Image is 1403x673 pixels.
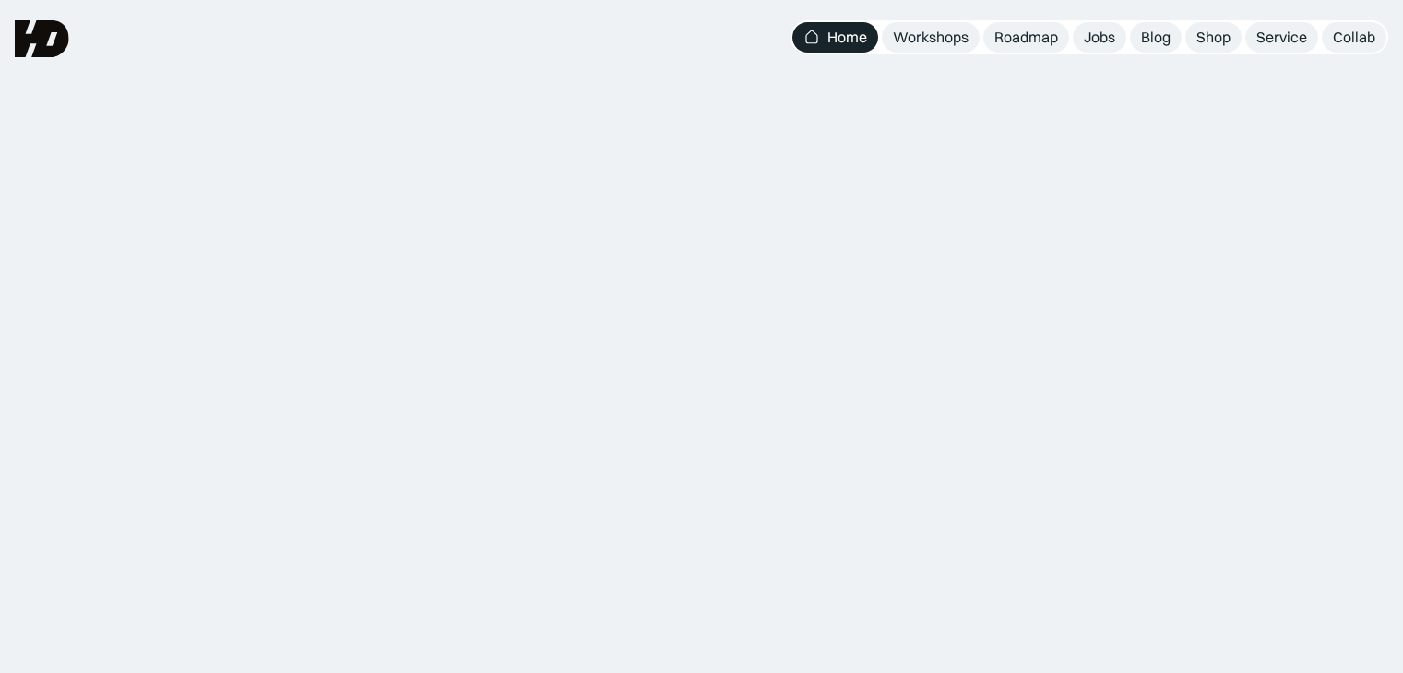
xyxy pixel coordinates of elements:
[893,28,969,47] div: Workshops
[1084,28,1115,47] div: Jobs
[827,28,867,47] div: Home
[1130,22,1182,53] a: Blog
[792,22,878,53] a: Home
[882,22,980,53] a: Workshops
[1322,22,1386,53] a: Collab
[1141,28,1171,47] div: Blog
[1333,28,1375,47] div: Collab
[983,22,1069,53] a: Roadmap
[1256,28,1307,47] div: Service
[1073,22,1126,53] a: Jobs
[1196,28,1231,47] div: Shop
[994,28,1058,47] div: Roadmap
[1245,22,1318,53] a: Service
[1185,22,1242,53] a: Shop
